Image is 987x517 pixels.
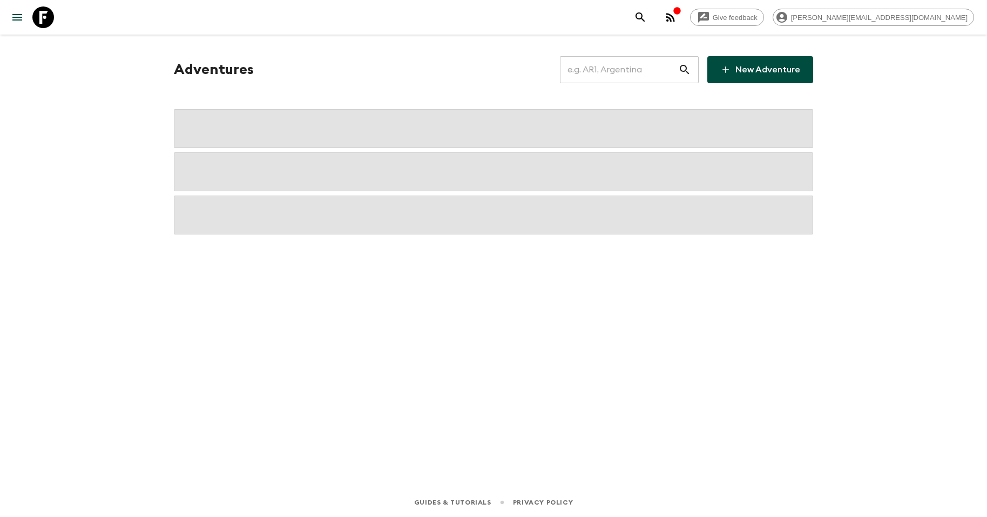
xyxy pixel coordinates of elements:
a: Guides & Tutorials [414,496,491,508]
input: e.g. AR1, Argentina [560,55,678,85]
span: Give feedback [707,14,763,22]
button: menu [6,6,28,28]
h1: Adventures [174,59,254,80]
a: Privacy Policy [513,496,573,508]
span: [PERSON_NAME][EMAIL_ADDRESS][DOMAIN_NAME] [785,14,974,22]
div: [PERSON_NAME][EMAIL_ADDRESS][DOMAIN_NAME] [773,9,974,26]
button: search adventures [630,6,651,28]
a: New Adventure [707,56,813,83]
a: Give feedback [690,9,764,26]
